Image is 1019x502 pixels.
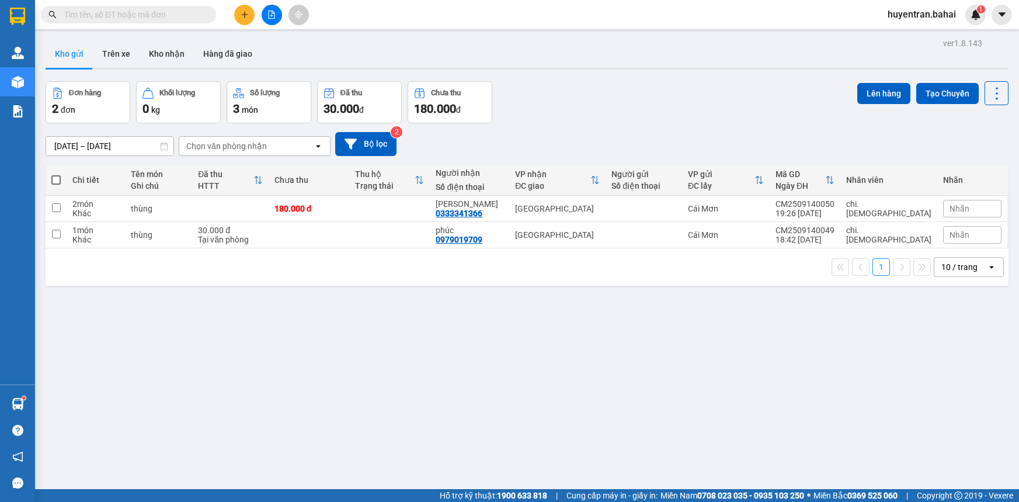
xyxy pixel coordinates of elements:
span: Nhãn [950,204,969,213]
div: Thu hộ [355,169,415,179]
span: Miền Bắc [813,489,898,502]
button: Chưa thu180.000đ [408,81,492,123]
div: Người gửi [611,169,676,179]
div: VP nhận [515,169,590,179]
img: solution-icon [12,105,24,117]
button: plus [234,5,255,25]
button: Trên xe [93,40,140,68]
input: Select a date range. [46,137,173,155]
div: Số lượng [250,89,280,97]
span: caret-down [997,9,1007,20]
button: Đã thu30.000đ [317,81,402,123]
div: Số điện thoại [436,182,503,192]
span: huyentran.bahai [878,7,965,22]
div: Cái Mơn [688,204,764,213]
span: 180.000 [414,102,456,116]
div: Tên món [131,169,186,179]
div: 0979019709 [436,235,482,244]
th: Toggle SortBy [682,165,770,196]
div: Ghi chú [131,181,186,191]
span: ⚪️ [807,493,811,498]
sup: 1 [22,396,26,400]
div: Khác [72,235,119,244]
div: 30.000 đ [198,226,263,235]
div: 0333341366 [436,209,482,218]
strong: 0708 023 035 - 0935 103 250 [697,491,804,500]
div: 10 / trang [941,261,978,273]
th: Toggle SortBy [770,165,840,196]
span: copyright [954,491,962,500]
span: message [12,477,23,489]
span: Hỗ trợ kỹ thuật: [440,489,547,502]
button: file-add [262,5,282,25]
button: caret-down [992,5,1012,25]
div: 2 món [72,199,119,209]
button: Khối lượng0kg [136,81,221,123]
button: aim [288,5,309,25]
div: Cái Mơn [688,230,764,240]
div: CM2509140049 [775,226,834,235]
div: Trạng thái [355,181,415,191]
strong: 1900 633 818 [497,491,547,500]
div: CM2509140050 [775,199,834,209]
div: Chọn văn phòng nhận [186,140,267,152]
sup: 2 [391,126,402,138]
input: Tìm tên, số ĐT hoặc mã đơn [64,8,202,21]
span: file-add [267,11,276,19]
span: đ [456,105,461,115]
span: search [48,11,57,19]
button: Lên hàng [857,83,910,104]
span: 3 [233,102,239,116]
div: phúc [436,226,503,235]
span: 30.000 [324,102,359,116]
svg: open [314,141,323,151]
button: Bộ lọc [335,132,397,156]
div: ĐC giao [515,181,590,191]
div: Linh [436,199,503,209]
span: Nhãn [950,230,969,240]
div: 180.000 đ [274,204,343,213]
span: kg [151,105,160,115]
div: chi.bahai [846,226,931,244]
span: | [906,489,908,502]
div: Chi tiết [72,175,119,185]
div: thùng [131,230,186,240]
span: 0 [142,102,149,116]
img: warehouse-icon [12,398,24,410]
span: đơn [61,105,75,115]
svg: open [987,262,996,272]
button: Hàng đã giao [194,40,262,68]
button: Kho gửi [46,40,93,68]
div: chi.bahai [846,199,931,218]
button: 1 [872,258,890,276]
div: Chưa thu [274,175,343,185]
div: Đã thu [198,169,253,179]
span: | [556,489,558,502]
div: ver 1.8.143 [943,37,982,50]
div: VP gửi [688,169,754,179]
div: Khác [72,209,119,218]
div: [GEOGRAPHIC_DATA] [515,204,600,213]
img: warehouse-icon [12,47,24,59]
div: Đã thu [340,89,362,97]
div: Nhãn [943,175,1001,185]
strong: 0369 525 060 [847,491,898,500]
div: Chưa thu [431,89,461,97]
div: Mã GD [775,169,825,179]
div: HTTT [198,181,253,191]
div: Tại văn phòng [198,235,263,244]
span: Miền Nam [660,489,804,502]
div: Nhân viên [846,175,931,185]
div: Ngày ĐH [775,181,825,191]
span: plus [241,11,249,19]
div: 18:42 [DATE] [775,235,834,244]
span: Cung cấp máy in - giấy in: [566,489,658,502]
th: Toggle SortBy [509,165,606,196]
img: icon-new-feature [971,9,981,20]
div: Khối lượng [159,89,195,97]
div: ĐC lấy [688,181,754,191]
span: món [242,105,258,115]
button: Tạo Chuyến [916,83,979,104]
div: thùng [131,204,186,213]
div: Số điện thoại [611,181,676,191]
